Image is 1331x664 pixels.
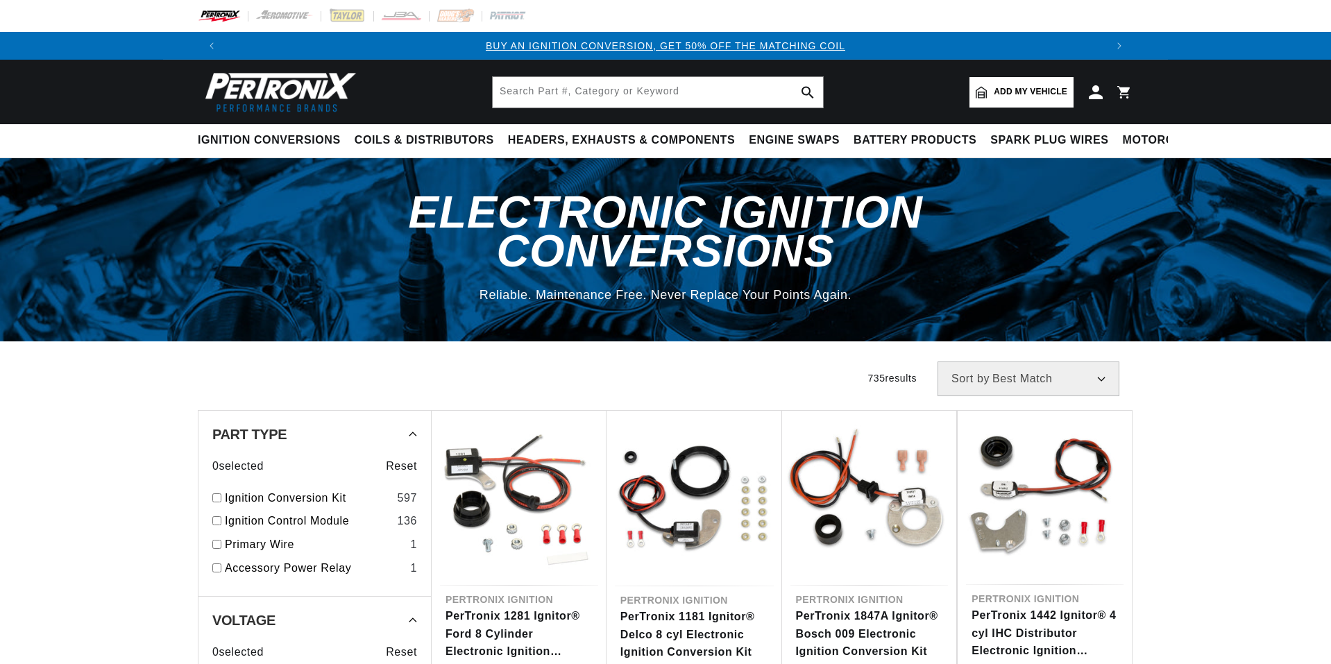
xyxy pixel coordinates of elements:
[983,124,1115,157] summary: Spark Plug Wires
[198,133,341,148] span: Ignition Conversions
[212,643,264,661] span: 0 selected
[972,606,1118,660] a: PerTronix 1442 Ignitor® 4 cyl IHC Distributor Electronic Ignition Conversion Kit
[198,124,348,157] summary: Ignition Conversions
[225,559,405,577] a: Accessory Power Relay
[212,457,264,475] span: 0 selected
[397,489,417,507] div: 597
[225,536,405,554] a: Primary Wire
[792,77,823,108] button: search button
[397,512,417,530] div: 136
[1116,124,1212,157] summary: Motorcycle
[1105,32,1133,60] button: Translation missing: en.sections.announcements.next_announcement
[198,32,226,60] button: Translation missing: en.sections.announcements.previous_announcement
[508,133,735,148] span: Headers, Exhausts & Components
[410,559,417,577] div: 1
[225,512,391,530] a: Ignition Control Module
[969,77,1074,108] a: Add my vehicle
[409,187,923,275] span: Electronic Ignition Conversions
[212,613,275,627] span: Voltage
[493,77,823,108] input: Search Part #, Category or Keyword
[867,373,917,384] span: 735 results
[749,133,840,148] span: Engine Swaps
[1123,133,1205,148] span: Motorcycle
[225,489,391,507] a: Ignition Conversion Kit
[951,373,990,384] span: Sort by
[446,607,593,661] a: PerTronix 1281 Ignitor® Ford 8 Cylinder Electronic Ignition Conversion Kit
[847,124,983,157] summary: Battery Products
[410,536,417,554] div: 1
[355,133,494,148] span: Coils & Distributors
[163,32,1168,60] slideshow-component: Translation missing: en.sections.announcements.announcement_bar
[348,124,501,157] summary: Coils & Distributors
[796,607,943,661] a: PerTronix 1847A Ignitor® Bosch 009 Electronic Ignition Conversion Kit
[212,427,287,441] span: Part Type
[854,133,976,148] span: Battery Products
[990,133,1108,148] span: Spark Plug Wires
[198,68,357,116] img: Pertronix
[486,40,845,51] a: BUY AN IGNITION CONVERSION, GET 50% OFF THE MATCHING COIL
[386,457,417,475] span: Reset
[620,608,768,661] a: PerTronix 1181 Ignitor® Delco 8 cyl Electronic Ignition Conversion Kit
[994,85,1067,99] span: Add my vehicle
[386,643,417,661] span: Reset
[501,124,742,157] summary: Headers, Exhausts & Components
[226,38,1105,53] div: Announcement
[480,288,851,302] span: Reliable. Maintenance Free. Never Replace Your Points Again.
[742,124,847,157] summary: Engine Swaps
[938,361,1119,396] select: Sort by
[226,38,1105,53] div: 1 of 3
